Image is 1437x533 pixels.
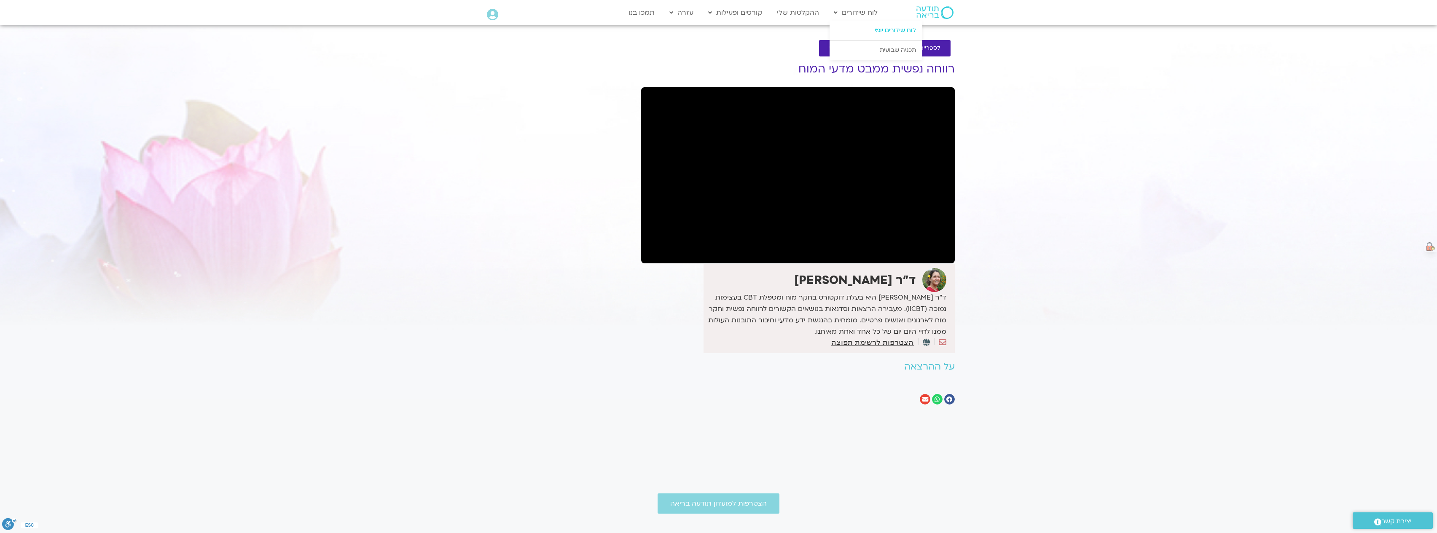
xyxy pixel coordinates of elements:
[1353,512,1433,529] a: יצירת קשר
[624,5,659,21] a: תמכו בנו
[920,394,930,404] div: שיתוף ב email
[830,5,882,21] a: לוח שידורים
[830,40,922,60] a: תכניה שבועית
[1381,516,1412,527] span: יצירת קשר
[641,87,955,263] iframe: מדעי המוח של הרווחה הנפשית עם ד"ר נועה אלבלדה - 25.7.25
[916,6,954,19] img: תודעה בריאה
[641,362,955,372] h2: על ההרצאה
[831,339,913,346] a: הצטרפות לרשימת תפוצה
[670,500,767,507] span: הצטרפות למועדון תודעה בריאה
[829,45,863,51] span: להקלטות שלי
[658,493,779,514] a: הצטרפות למועדון תודעה בריאה
[706,292,946,337] p: ד״ר [PERSON_NAME] היא בעלת דוקטורט בחקר מוח ומטפלת CBT בעצימות נמוכה (liCBT). מעבירה הרצאות וסדנא...
[944,394,955,404] div: שיתוף ב facebook
[932,394,943,404] div: שיתוף ב whatsapp
[641,63,955,75] h1: רווחה נפשית ממבט מדעי המוח
[922,268,946,292] img: ד"ר נועה אלבלדה
[794,272,916,288] strong: ד"ר [PERSON_NAME]
[773,5,823,21] a: ההקלטות שלי
[1426,242,1435,251] img: heZnHVL+J7nx0veNuBKvcDf6CljQZtEAf8CziJsKFg8H+YIPsfie9tl9173kYdNUAG8CiedCvmIf4fN5vbFLoYkFgAAAAASUV...
[704,5,766,21] a: קורסים ופעילות
[665,5,698,21] a: עזרה
[819,40,873,56] a: להקלטות שלי
[830,21,922,40] a: לוח שידורים יומי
